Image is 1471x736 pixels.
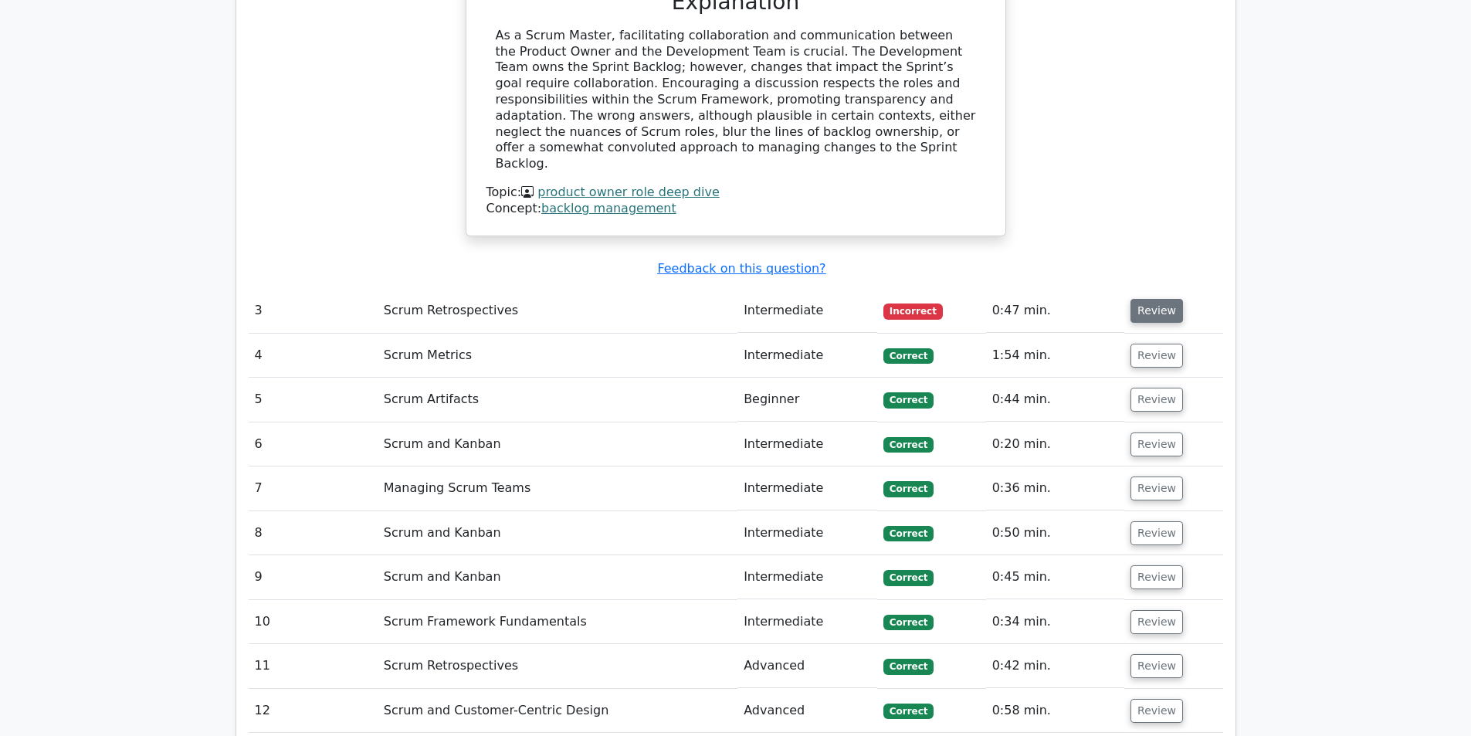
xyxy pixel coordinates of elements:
[249,689,378,733] td: 12
[378,378,737,422] td: Scrum Artifacts
[986,466,1124,510] td: 0:36 min.
[986,689,1124,733] td: 0:58 min.
[986,600,1124,644] td: 0:34 min.
[537,185,720,199] a: product owner role deep dive
[986,422,1124,466] td: 0:20 min.
[1130,432,1183,456] button: Review
[986,378,1124,422] td: 0:44 min.
[1130,610,1183,634] button: Review
[249,334,378,378] td: 4
[1130,388,1183,412] button: Review
[883,392,934,408] span: Correct
[486,185,985,201] div: Topic:
[249,422,378,466] td: 6
[378,689,737,733] td: Scrum and Customer-Centric Design
[378,334,737,378] td: Scrum Metrics
[1130,477,1183,500] button: Review
[249,644,378,688] td: 11
[737,689,877,733] td: Advanced
[986,555,1124,599] td: 0:45 min.
[249,378,378,422] td: 5
[737,378,877,422] td: Beginner
[986,289,1124,333] td: 0:47 min.
[883,348,934,364] span: Correct
[883,526,934,541] span: Correct
[657,261,825,276] a: Feedback on this question?
[737,289,877,333] td: Intermediate
[1130,521,1183,545] button: Review
[378,511,737,555] td: Scrum and Kanban
[378,422,737,466] td: Scrum and Kanban
[737,600,877,644] td: Intermediate
[249,289,378,333] td: 3
[1130,654,1183,678] button: Review
[737,555,877,599] td: Intermediate
[1130,699,1183,723] button: Review
[883,481,934,497] span: Correct
[883,615,934,630] span: Correct
[1130,299,1183,323] button: Review
[883,304,943,319] span: Incorrect
[378,289,737,333] td: Scrum Retrospectives
[378,466,737,510] td: Managing Scrum Teams
[1130,565,1183,589] button: Review
[986,644,1124,688] td: 0:42 min.
[883,437,934,453] span: Correct
[496,28,976,172] div: As a Scrum Master, facilitating collaboration and communication between the Product Owner and the...
[883,704,934,719] span: Correct
[986,511,1124,555] td: 0:50 min.
[737,334,877,378] td: Intermediate
[737,644,877,688] td: Advanced
[883,570,934,585] span: Correct
[378,555,737,599] td: Scrum and Kanban
[249,555,378,599] td: 9
[249,600,378,644] td: 10
[737,511,877,555] td: Intermediate
[249,511,378,555] td: 8
[986,334,1124,378] td: 1:54 min.
[883,659,934,674] span: Correct
[249,466,378,510] td: 7
[378,644,737,688] td: Scrum Retrospectives
[737,422,877,466] td: Intermediate
[737,466,877,510] td: Intermediate
[1130,344,1183,368] button: Review
[378,600,737,644] td: Scrum Framework Fundamentals
[486,201,985,217] div: Concept:
[541,201,676,215] a: backlog management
